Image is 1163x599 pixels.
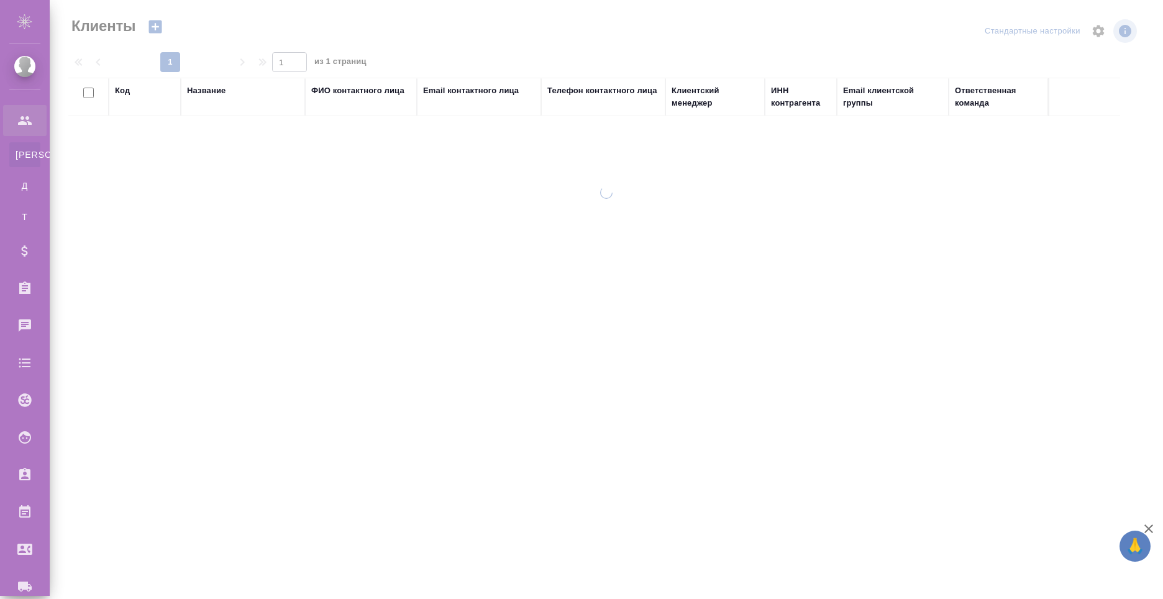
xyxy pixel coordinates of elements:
button: 🙏 [1120,531,1151,562]
a: Т [9,204,40,229]
div: ФИО контактного лица [311,85,404,97]
span: Д [16,180,34,192]
a: Д [9,173,40,198]
div: Ответственная команда [955,85,1042,109]
div: Клиентский менеджер [672,85,759,109]
div: Код [115,85,130,97]
span: 🙏 [1124,533,1146,559]
span: [PERSON_NAME] [16,149,34,161]
div: Телефон контактного лица [547,85,657,97]
a: [PERSON_NAME] [9,142,40,167]
span: Т [16,211,34,223]
div: Email клиентской группы [843,85,942,109]
div: Название [187,85,226,97]
div: Email контактного лица [423,85,519,97]
div: ИНН контрагента [771,85,831,109]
